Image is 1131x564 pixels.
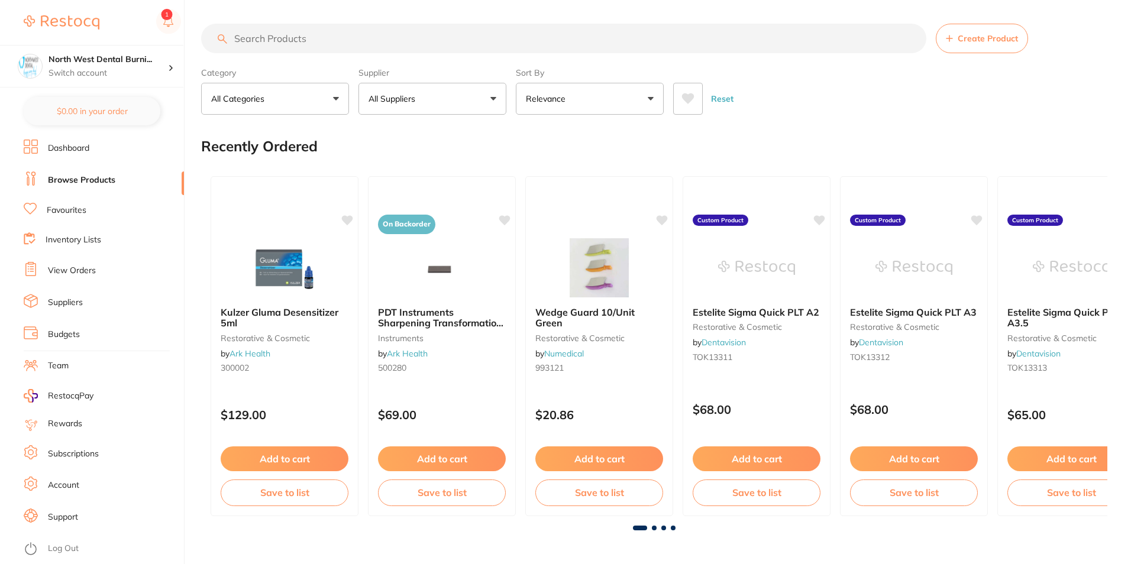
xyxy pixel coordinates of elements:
[201,138,318,155] h2: Recently Ordered
[850,403,978,416] p: $68.00
[535,348,584,359] span: by
[46,234,101,246] a: Inventory Lists
[693,307,820,317] b: Estelite Sigma Quick PLT A2
[24,15,99,30] img: Restocq Logo
[378,363,506,372] small: 500280
[526,93,570,105] p: Relevance
[48,265,96,277] a: View Orders
[718,238,795,297] img: Estelite Sigma Quick PLT A2
[48,479,79,491] a: Account
[850,352,978,362] small: TOK13312
[18,54,42,78] img: North West Dental Burnie
[48,174,115,186] a: Browse Products
[1016,348,1061,359] a: Dentavision
[221,363,348,372] small: 300002
[369,93,420,105] p: All Suppliers
[693,446,820,471] button: Add to cart
[201,67,349,78] label: Category
[378,408,506,422] p: $69.00
[561,238,638,297] img: Wedge Guard 10/Unit Green
[850,307,978,317] b: Estelite Sigma Quick PLT A3
[707,83,737,115] button: Reset
[378,333,506,343] small: instruments
[49,67,168,79] p: Switch account
[47,205,86,216] a: Favourites
[516,67,664,78] label: Sort By
[221,479,348,505] button: Save to list
[48,329,80,341] a: Budgets
[378,446,506,471] button: Add to cart
[201,83,349,115] button: All Categories
[850,446,978,471] button: Add to cart
[693,479,820,505] button: Save to list
[24,540,180,559] button: Log Out
[387,348,428,359] a: Ark Health
[693,215,748,226] label: Custom Product
[403,238,480,297] img: PDT Instruments Sharpening Transformation Stone Brown
[358,67,506,78] label: Supplier
[875,238,952,297] img: Estelite Sigma Quick PLT A3
[221,348,270,359] span: by
[535,408,663,422] p: $20.86
[48,448,99,460] a: Subscriptions
[850,215,906,226] label: Custom Product
[378,479,506,505] button: Save to list
[702,337,746,348] a: Dentavision
[230,348,270,359] a: Ark Health
[24,389,38,403] img: RestocqPay
[535,307,663,329] b: Wedge Guard 10/Unit Green
[48,543,79,555] a: Log Out
[24,9,99,36] a: Restocq Logo
[378,307,506,329] b: PDT Instruments Sharpening Transformation Stone Brown
[211,93,269,105] p: All Categories
[850,479,978,505] button: Save to list
[246,238,323,297] img: Kulzer Gluma Desensitizer 5ml
[936,24,1028,53] button: Create Product
[48,297,83,309] a: Suppliers
[535,333,663,343] small: restorative & cosmetic
[1007,215,1063,226] label: Custom Product
[850,322,978,332] small: restorative & cosmetic
[221,446,348,471] button: Add to cart
[1007,348,1061,359] span: by
[544,348,584,359] a: Numedical
[535,479,663,505] button: Save to list
[221,408,348,422] p: $129.00
[48,142,89,154] a: Dashboard
[49,54,168,66] h4: North West Dental Burnie
[535,363,663,372] small: 993121
[358,83,506,115] button: All Suppliers
[693,352,820,362] small: TOK13311
[693,337,746,348] span: by
[24,97,160,125] button: $0.00 in your order
[24,389,93,403] a: RestocqPay
[693,403,820,416] p: $68.00
[958,34,1018,43] span: Create Product
[516,83,664,115] button: Relevance
[48,390,93,402] span: RestocqPay
[693,322,820,332] small: restorative & cosmetic
[859,337,903,348] a: Dentavision
[850,337,903,348] span: by
[221,333,348,343] small: restorative & cosmetic
[201,24,926,53] input: Search Products
[1033,238,1110,297] img: Estelite Sigma Quick PLT A3.5
[48,511,78,523] a: Support
[48,418,82,430] a: Rewards
[535,446,663,471] button: Add to cart
[221,307,348,329] b: Kulzer Gluma Desensitizer 5ml
[48,360,69,372] a: Team
[378,348,428,359] span: by
[378,215,435,234] span: On Backorder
